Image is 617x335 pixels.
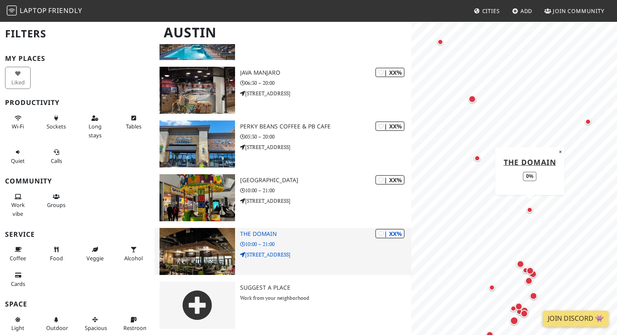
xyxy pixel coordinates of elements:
[157,21,410,44] h1: Austin
[44,111,69,133] button: Sockets
[5,177,149,185] h3: Community
[520,7,533,15] span: Add
[44,243,69,265] button: Food
[240,284,411,291] h3: Suggest a Place
[467,94,478,105] div: Map marker
[47,123,66,130] span: Power sockets
[5,268,31,291] button: Cards
[504,157,556,167] a: The Domain
[240,133,411,141] p: 05:30 – 20:00
[159,282,235,329] img: gray-place-d2bdb4477600e061c01bd816cc0f2ef0cfcb1ca9e3ad78868dd16fb2af073a21.png
[5,55,149,63] h3: My Places
[240,240,411,248] p: 10:00 – 21:00
[5,145,31,167] button: Quiet
[46,324,68,332] span: Outdoor area
[240,143,411,151] p: [STREET_ADDRESS]
[482,7,500,15] span: Cities
[123,324,148,332] span: Restroom
[375,229,405,238] div: | XX%
[5,111,31,133] button: Wi-Fi
[525,205,535,215] div: Map marker
[240,79,411,87] p: 06:30 – 20:00
[553,7,604,15] span: Join Community
[159,174,235,221] img: Lakeline Mall
[126,123,141,130] span: Work-friendly tables
[240,230,411,238] h3: The Domain
[121,313,146,335] button: Restroom
[124,254,143,262] span: Alcohol
[82,313,108,335] button: Spacious
[11,157,25,165] span: Quiet
[20,6,47,15] span: Laptop
[47,201,65,209] span: Group tables
[48,6,82,15] span: Friendly
[240,251,411,259] p: [STREET_ADDRESS]
[11,201,25,217] span: People working
[121,111,146,133] button: Tables
[44,313,69,335] button: Outdoor
[154,120,412,167] a: Perky Beans Coffee & PB Cafe | XX% Perky Beans Coffee & PB Cafe 05:30 – 20:00 [STREET_ADDRESS]
[5,300,149,308] h3: Space
[5,313,31,335] button: Light
[240,186,411,194] p: 10:00 – 21:00
[154,228,412,275] a: The Domain | XX% The Domain 10:00 – 21:00 [STREET_ADDRESS]
[7,4,82,18] a: LaptopFriendly LaptopFriendly
[12,123,24,130] span: Stable Wi-Fi
[154,174,412,221] a: Lakeline Mall | XX% [GEOGRAPHIC_DATA] 10:00 – 21:00 [STREET_ADDRESS]
[82,243,108,265] button: Veggie
[7,5,17,16] img: LaptopFriendly
[82,111,108,142] button: Long stays
[435,37,445,47] div: Map marker
[121,243,146,265] button: Alcohol
[523,171,536,181] div: 0%
[50,254,63,262] span: Food
[375,68,405,77] div: | XX%
[556,147,564,156] button: Close popup
[159,120,235,167] img: Perky Beans Coffee & PB Cafe
[240,69,411,76] h3: Java Manjaro
[5,230,149,238] h3: Service
[89,123,102,139] span: Long stays
[5,99,149,107] h3: Productivity
[240,123,411,130] h3: Perky Beans Coffee & PB Cafe
[154,67,412,114] a: Java Manjaro | XX% Java Manjaro 06:30 – 20:00 [STREET_ADDRESS]
[240,177,411,184] h3: [GEOGRAPHIC_DATA]
[5,243,31,265] button: Coffee
[509,3,536,18] a: Add
[5,21,149,47] h2: Filters
[583,117,593,127] div: Map marker
[44,190,69,212] button: Groups
[51,157,62,165] span: Video/audio calls
[11,324,24,332] span: Natural light
[159,67,235,114] img: Java Manjaro
[472,153,482,163] div: Map marker
[375,175,405,185] div: | XX%
[471,3,503,18] a: Cities
[44,145,69,167] button: Calls
[5,190,31,220] button: Work vibe
[240,294,411,302] p: Work from your neighborhood
[154,282,412,329] a: Suggest a Place Work from your neighborhood
[541,3,608,18] a: Join Community
[159,228,235,275] img: The Domain
[11,280,25,288] span: Credit cards
[240,89,411,97] p: [STREET_ADDRESS]
[240,197,411,205] p: [STREET_ADDRESS]
[10,254,26,262] span: Coffee
[86,254,104,262] span: Veggie
[375,121,405,131] div: | XX%
[85,324,107,332] span: Spacious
